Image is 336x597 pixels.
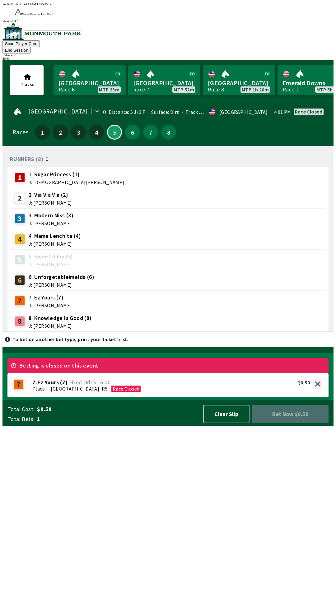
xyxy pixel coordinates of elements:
[274,109,291,114] span: 4:01 PM
[15,234,25,244] div: 4
[29,314,92,322] span: 8. Knowledge Is Good (8)
[2,2,334,6] div: Public ID:
[35,125,50,140] button: 1
[2,20,334,23] div: Version 1.4.0
[12,130,28,135] div: Races
[219,109,268,114] div: [GEOGRAPHIC_DATA]
[7,405,35,413] span: Total Cost:
[29,221,73,226] span: J: [PERSON_NAME]
[209,410,244,418] span: Clear Slip
[2,40,40,47] button: Scan Player Card
[29,262,73,267] span: J: [PERSON_NAME]
[208,79,270,87] span: [GEOGRAPHIC_DATA]
[29,211,73,220] span: 3. Modern Miss (3)
[10,156,326,162] div: Runners (8)
[242,87,269,92] span: MTP 1h 20m
[127,130,138,134] span: 6
[15,173,25,183] div: 1
[203,405,250,423] button: Clear Slip
[128,65,200,95] a: [GEOGRAPHIC_DATA]Race 7MTP 52m
[29,200,72,205] span: J: [PERSON_NAME]
[91,130,102,134] span: 4
[2,23,81,40] img: venue logo
[2,57,334,60] div: $ 6.00
[37,405,197,413] span: $0.50
[295,109,322,114] div: Race closed
[15,255,25,265] div: 5
[161,125,176,140] button: 8
[298,379,310,386] div: $0.50
[2,53,334,57] div: Balance
[29,241,81,246] span: J: [PERSON_NAME]
[58,79,121,87] span: [GEOGRAPHIC_DATA]
[19,363,98,368] span: Betting is closed on this event
[21,12,53,16] span: Please Remove Last Print
[107,125,122,140] button: 5
[51,386,99,392] span: [GEOGRAPHIC_DATA]
[37,415,197,423] span: 1
[32,386,45,392] span: Place
[29,191,72,199] span: 2. Via Via Via (2)
[47,386,48,392] span: ·
[145,130,156,134] span: 7
[143,125,158,140] button: 7
[99,87,119,92] span: MTP 23m
[60,379,68,386] span: ( 7 )
[15,193,25,203] div: 2
[109,109,145,115] span: Distance: 5 1/2 F
[208,87,224,92] div: Race 8
[7,415,35,423] span: Total Bets:
[145,109,179,115] span: Surface: Dirt
[15,275,25,285] div: 6
[89,125,104,140] button: 4
[29,323,92,328] span: J: [PERSON_NAME]
[29,282,94,287] span: J: [PERSON_NAME]
[29,303,72,308] span: J: [PERSON_NAME]
[29,273,94,281] span: 6. Unforgetableimelda (6)
[29,294,72,302] span: 7. Ez Yours (7)
[102,386,108,392] span: R5
[14,379,24,389] div: 7
[113,386,139,392] span: Race Closed
[125,125,140,140] button: 6
[174,87,194,92] span: MTP 52m
[71,125,86,140] button: 3
[282,87,299,92] div: Race 1
[109,131,120,134] span: 5
[28,109,88,114] span: [GEOGRAPHIC_DATA]
[16,2,52,6] span: NLG6-AAAU-LL7M-4GJX
[15,296,25,306] div: 7
[58,87,75,92] div: Race 6
[29,252,73,261] span: 5. Sweet Ruby (5)
[29,180,124,185] span: J: [DEMOGRAPHIC_DATA][PERSON_NAME]
[37,379,59,386] span: Ez Yours
[133,87,149,92] div: Race 7
[10,157,43,162] span: Runners (8)
[179,109,233,115] span: Track Condition: Fast
[54,65,126,95] a: [GEOGRAPHIC_DATA]Race 6MTP 23m
[252,405,329,423] button: Bet Now $0.50
[133,79,195,87] span: [GEOGRAPHIC_DATA]
[12,337,128,342] p: To bet on another bet type, print your ticket first.
[29,170,124,178] span: 1. Sugar Princess (1)
[29,232,81,240] span: 4. Mama Lenchita (4)
[100,379,110,386] span: 6.00
[163,130,175,134] span: 8
[2,47,31,53] button: End Session
[36,130,48,134] span: 1
[103,109,106,114] div: 0
[10,65,44,95] button: Tracks
[15,214,25,224] div: 3
[32,379,37,386] span: 7 .
[15,316,25,326] div: 8
[21,81,34,87] span: Tracks
[54,130,66,134] span: 2
[203,65,275,95] a: [GEOGRAPHIC_DATA]Race 8MTP 1h 20m
[53,125,68,140] button: 2
[72,130,84,134] span: 3
[257,410,324,418] span: Bet Now $0.50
